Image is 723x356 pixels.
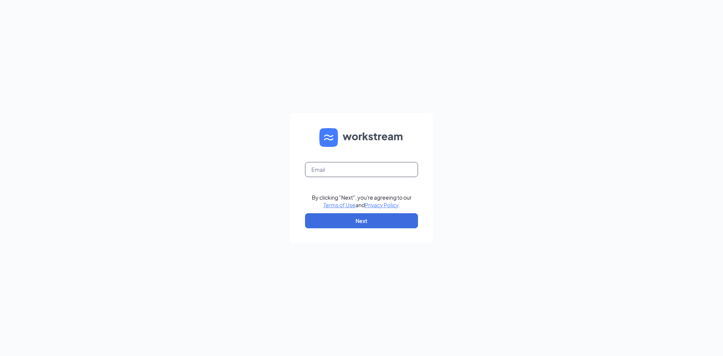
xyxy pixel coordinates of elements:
[365,202,398,208] a: Privacy Policy
[323,202,355,208] a: Terms of Use
[305,162,418,177] input: Email
[312,194,412,209] div: By clicking "Next", you're agreeing to our and .
[305,213,418,228] button: Next
[319,128,404,147] img: WS logo and Workstream text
